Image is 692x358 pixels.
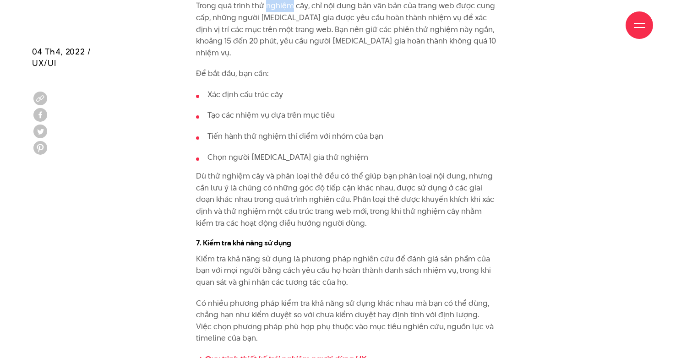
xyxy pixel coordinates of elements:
h4: 7. Kiểm tra khả năng sử dụng [196,238,496,249]
li: Xác định cấu trúc cây [196,89,496,101]
li: Tiến hành thử nghiệm thí điểm với nhóm của bạn [196,130,496,142]
p: Để bắt đầu, bạn cần: [196,68,496,80]
li: Chọn người [MEDICAL_DATA] gia thử nghiệm [196,152,496,163]
li: Tạo các nhiệm vụ dựa trên mục tiêu [196,109,496,121]
span: 04 Th4, 2022 / UX/UI [32,46,91,69]
p: Kiểm tra khả năng sử dụng là phương pháp nghiên cứu để đánh giá sản phẩm của bạn với mọi người bằ... [196,253,496,288]
p: Có nhiều phương pháp kiểm tra khả năng sử dụng khác nhau mà bạn có thể dùng, chẳng hạn như kiểm d... [196,298,496,344]
p: Dù thử nghiệm cây và phân loại thẻ đều có thể giúp bạn phân loại nội dung, nhưng cần lưu ý là chú... [196,170,496,229]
